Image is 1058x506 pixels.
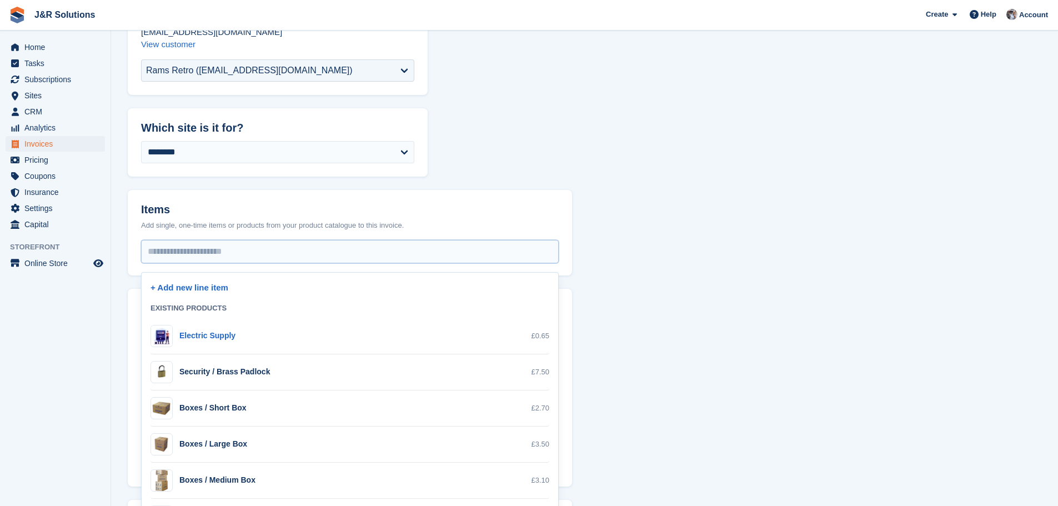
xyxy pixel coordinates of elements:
[6,152,105,168] a: menu
[146,64,353,77] div: Rams Retro ([EMAIL_ADDRESS][DOMAIN_NAME])
[24,88,91,103] span: Sites
[6,184,105,200] a: menu
[10,242,111,253] span: Storefront
[6,72,105,87] a: menu
[24,201,91,216] span: Settings
[151,400,172,416] img: Short%20box.jpg
[24,120,91,136] span: Analytics
[6,39,105,55] a: menu
[24,152,91,168] span: Pricing
[24,168,91,184] span: Coupons
[151,436,172,452] img: Large%20carton.jpg
[6,217,105,232] a: menu
[9,7,26,23] img: stora-icon-8386f47178a22dfd0bd8f6a31ec36ba5ce8667c1dd55bd0f319d3a0aa187defe.svg
[141,122,414,134] h2: Which site is it for?
[151,325,172,347] img: shutterstock_2174940033.jpg
[24,136,91,152] span: Invoices
[1006,9,1017,20] img: Steve Revell
[6,201,105,216] a: menu
[151,283,228,292] a: + Add new line item
[531,367,549,378] div: £7.50
[179,438,247,450] div: Boxes / Large Box
[24,184,91,200] span: Insurance
[6,120,105,136] a: menu
[6,88,105,103] a: menu
[24,72,91,87] span: Subscriptions
[6,168,105,184] a: menu
[6,104,105,119] a: menu
[156,469,168,492] img: 1001875322.png
[179,330,235,342] div: Electric Supply
[141,26,414,38] p: [EMAIL_ADDRESS][DOMAIN_NAME]
[24,39,91,55] span: Home
[24,104,91,119] span: CRM
[30,6,99,24] a: J&R Solutions
[6,136,105,152] a: menu
[151,364,172,380] img: 40mm%20Brass%20Padlock.jpg
[179,474,255,486] div: Boxes / Medium Box
[141,220,559,231] p: Add single, one-time items or products from your product catalogue to this invoice.
[6,56,105,71] a: menu
[531,403,549,414] div: £2.70
[531,330,549,342] div: £0.65
[926,9,948,20] span: Create
[981,9,996,20] span: Help
[141,203,559,218] h2: Items
[531,439,549,450] div: £3.50
[24,217,91,232] span: Capital
[179,366,270,378] div: Security / Brass Padlock
[151,298,549,318] div: EXISTING PRODUCTS
[1019,9,1048,21] span: Account
[141,39,195,49] a: View customer
[531,475,549,486] div: £3.10
[92,257,105,270] a: Preview store
[6,255,105,271] a: menu
[179,402,247,414] div: Boxes / Short Box
[24,255,91,271] span: Online Store
[24,56,91,71] span: Tasks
